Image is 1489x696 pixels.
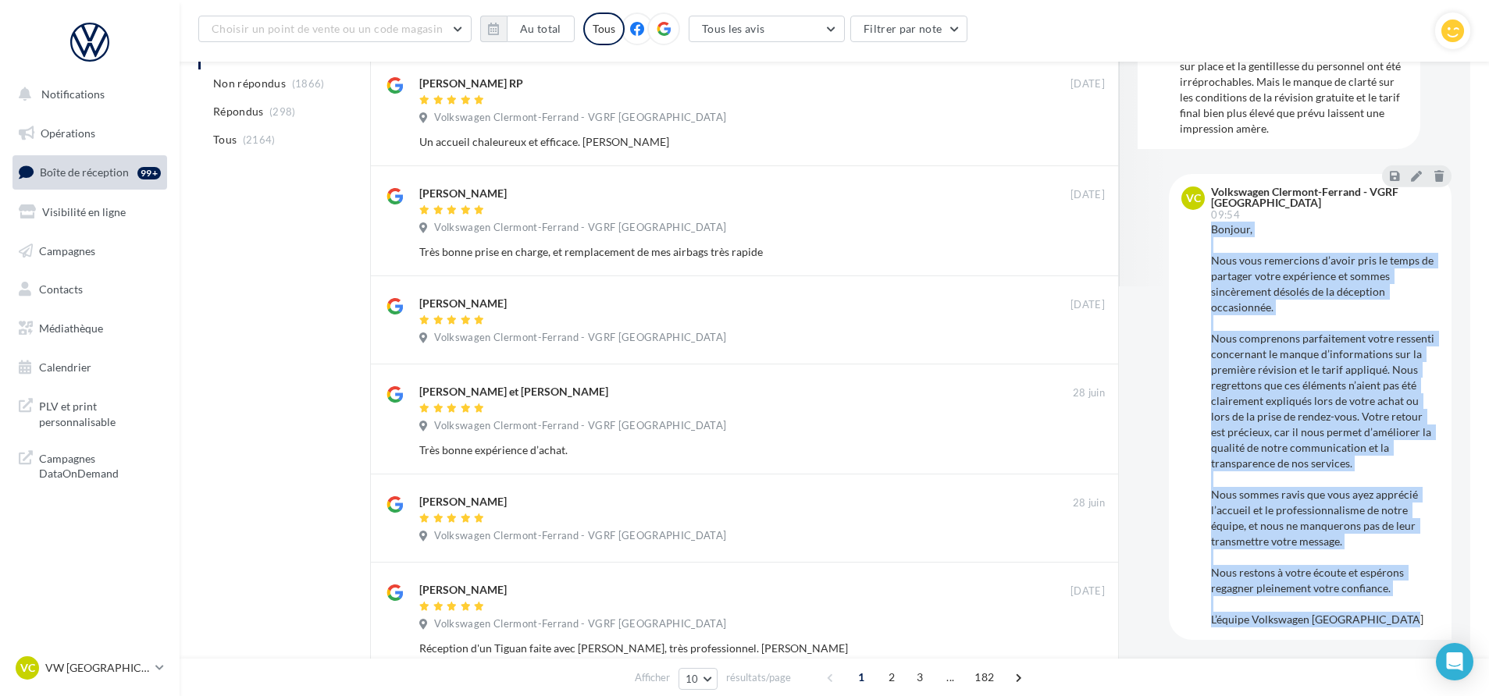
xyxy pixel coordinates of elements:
[907,665,932,690] span: 3
[968,665,1000,690] span: 182
[1070,77,1105,91] span: [DATE]
[9,442,170,488] a: Campagnes DataOnDemand
[137,167,161,179] div: 99+
[198,16,472,42] button: Choisir un point de vente ou un code magasin
[269,105,296,118] span: (298)
[726,670,791,685] span: résultats/page
[686,673,699,685] span: 10
[9,78,164,111] button: Notifications
[39,321,103,335] span: Médiathèque
[419,384,608,399] div: [PERSON_NAME] et [PERSON_NAME]
[213,76,286,91] span: Non répondus
[9,196,170,229] a: Visibilité en ligne
[1070,298,1105,312] span: [DATE]
[419,186,507,201] div: [PERSON_NAME]
[702,22,765,35] span: Tous les avis
[850,16,968,42] button: Filtrer par note
[507,16,575,42] button: Au total
[434,529,726,543] span: Volkswagen Clermont-Ferrand - VGRF [GEOGRAPHIC_DATA]
[213,104,264,119] span: Répondus
[9,155,170,189] a: Boîte de réception99+
[1436,643,1473,680] div: Open Intercom Messenger
[39,282,83,296] span: Contacts
[1073,496,1105,510] span: 28 juin
[938,665,963,690] span: ...
[1186,190,1201,206] span: VC
[434,111,726,125] span: Volkswagen Clermont-Ferrand - VGRF [GEOGRAPHIC_DATA]
[419,296,507,311] div: [PERSON_NAME]
[41,126,95,140] span: Opérations
[583,12,625,45] div: Tous
[879,665,904,690] span: 2
[434,617,726,631] span: Volkswagen Clermont-Ferrand - VGRF [GEOGRAPHIC_DATA]
[243,133,276,146] span: (2164)
[480,16,575,42] button: Au total
[9,273,170,306] a: Contacts
[419,641,1003,656] div: Réception d'un Tiguan faite avec [PERSON_NAME], très professionnel. [PERSON_NAME]
[9,117,170,150] a: Opérations
[39,448,161,481] span: Campagnes DataOnDemand
[41,87,105,101] span: Notifications
[849,665,874,690] span: 1
[1211,210,1240,220] span: 09:54
[40,165,129,179] span: Boîte de réception
[1211,186,1436,208] div: Volkswagen Clermont-Ferrand - VGRF [GEOGRAPHIC_DATA]
[1073,386,1105,400] span: 28 juin
[9,351,170,384] a: Calendrier
[12,653,167,683] a: VC VW [GEOGRAPHIC_DATA]
[679,668,718,690] button: 10
[9,235,170,268] a: Campagnes
[419,494,507,510] div: [PERSON_NAME]
[292,77,325,90] span: (1866)
[419,582,507,598] div: [PERSON_NAME]
[419,134,1003,150] div: Un accueil chaleureux et efficace. [PERSON_NAME]
[213,132,237,147] span: Tous
[1211,222,1439,627] div: Bonjour, Nous vous remercions d’avoir pris le temps de partager votre expérience et sommes sincèr...
[20,660,35,676] span: VC
[39,396,161,429] span: PLV et print personnalisable
[1070,188,1105,202] span: [DATE]
[9,389,170,435] a: PLV et print personnalisable
[45,660,149,676] p: VW [GEOGRAPHIC_DATA]
[689,16,845,42] button: Tous les avis
[635,670,670,685] span: Afficher
[434,419,726,433] span: Volkswagen Clermont-Ferrand - VGRF [GEOGRAPHIC_DATA]
[39,243,95,257] span: Campagnes
[419,76,523,91] div: [PERSON_NAME] RP
[434,331,726,345] span: Volkswagen Clermont-Ferrand - VGRF [GEOGRAPHIC_DATA]
[419,442,1003,458] div: Très bonne expérience d’achat.
[9,312,170,345] a: Médiathèque
[42,205,126,218] span: Visibilité en ligne
[434,221,726,235] span: Volkswagen Clermont-Ferrand - VGRF [GEOGRAPHIC_DATA]
[212,22,443,35] span: Choisir un point de vente ou un code magasin
[1070,584,1105,598] span: [DATE]
[419,244,1003,260] div: Très bonne prise en charge, et remplacement de mes airbags très rapide
[39,360,91,374] span: Calendrier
